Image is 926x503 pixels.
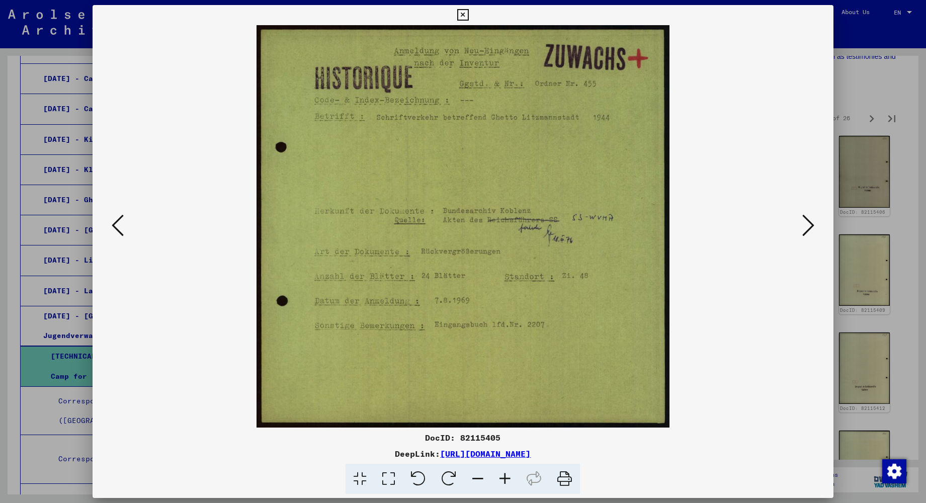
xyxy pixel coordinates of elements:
div: DocID: 82115405 [93,432,833,444]
img: Change consent [882,459,906,483]
a: [URL][DOMAIN_NAME] [440,449,531,459]
div: Change consent [882,459,906,483]
div: DeepLink: [93,448,833,460]
img: 001.jpg [127,25,799,428]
